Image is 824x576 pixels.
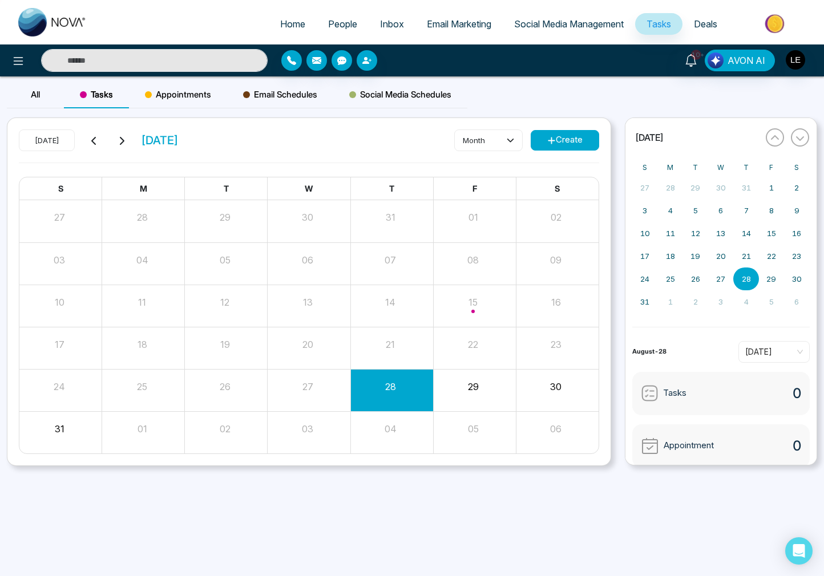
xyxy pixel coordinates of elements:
a: 10+ [677,50,705,70]
img: Tasks [641,384,659,402]
abbr: September 1, 2025 [668,297,673,306]
span: Social Media Management [514,18,624,30]
button: 07 [385,253,396,267]
span: S [555,184,560,193]
button: 31 [386,210,395,224]
button: August 22, 2025 [759,245,784,267]
abbr: Friday [769,163,773,172]
button: 02 [220,422,231,436]
button: 01 [468,210,478,224]
button: 03 [302,422,313,436]
button: August 14, 2025 [733,222,758,245]
button: August 25, 2025 [657,267,682,290]
button: 30 [550,380,562,394]
button: August 19, 2025 [683,245,708,267]
button: 29 [220,210,231,224]
abbr: August 27, 2025 [716,274,725,283]
button: 24 [54,380,65,394]
abbr: August 26, 2025 [691,274,700,283]
button: August 30, 2025 [784,267,809,290]
abbr: August 11, 2025 [666,229,675,238]
a: Deals [682,13,729,35]
abbr: August 15, 2025 [767,229,776,238]
button: Create [531,130,599,151]
abbr: August 8, 2025 [769,206,774,215]
abbr: August 21, 2025 [742,252,751,261]
button: July 27, 2025 [632,176,657,199]
img: Market-place.gif [734,11,817,36]
button: 28 [385,380,396,394]
button: 02 [551,210,562,224]
abbr: August 1, 2025 [769,183,774,192]
span: Email Marketing [427,18,491,30]
button: August 15, 2025 [759,222,784,245]
button: 09 [550,253,562,267]
button: August 9, 2025 [784,199,809,222]
abbr: July 31, 2025 [742,183,751,192]
button: July 29, 2025 [683,176,708,199]
button: 01 [138,422,147,436]
button: August 29, 2025 [759,267,784,290]
a: Inbox [369,13,415,35]
abbr: August 23, 2025 [792,252,801,261]
span: Deals [694,18,717,30]
button: August 12, 2025 [683,222,708,245]
button: September 2, 2025 [683,290,708,313]
strong: August-28 [632,347,667,355]
button: 30 [302,210,313,224]
button: August 2, 2025 [784,176,809,199]
button: 31 [55,422,64,436]
button: 26 [220,380,231,394]
button: 05 [468,422,479,436]
abbr: August 25, 2025 [666,274,675,283]
button: August 31, 2025 [632,290,657,313]
button: August 21, 2025 [733,245,758,267]
a: Social Media Management [503,13,635,35]
button: [DATE] [19,129,75,151]
button: 21 [386,338,395,351]
button: August 8, 2025 [759,199,784,222]
abbr: August 16, 2025 [792,229,801,238]
button: 04 [136,253,148,267]
button: 28 [137,210,148,224]
button: 05 [220,253,231,267]
abbr: August 20, 2025 [716,252,726,261]
abbr: August 4, 2025 [668,206,673,215]
button: 14 [385,295,395,309]
button: September 5, 2025 [759,290,784,313]
abbr: July 30, 2025 [716,183,726,192]
span: F [472,184,477,193]
span: Tasks [663,387,686,400]
button: August 26, 2025 [683,267,708,290]
span: Today [745,343,803,360]
abbr: July 27, 2025 [640,183,649,192]
a: Email Marketing [415,13,503,35]
span: Appointment [664,439,714,452]
abbr: Sunday [643,163,647,172]
img: Lead Flow [708,52,724,68]
button: 06 [550,422,562,436]
span: Social Media Schedules [349,88,451,102]
button: August 1, 2025 [759,176,784,199]
button: August 10, 2025 [632,222,657,245]
abbr: July 29, 2025 [690,183,700,192]
button: 10 [55,295,64,309]
abbr: September 6, 2025 [794,297,799,306]
button: 17 [55,338,64,351]
span: Tasks [80,88,113,102]
button: July 31, 2025 [733,176,758,199]
abbr: August 31, 2025 [640,297,649,306]
span: Email Schedules [243,88,317,102]
img: User Avatar [786,50,805,70]
button: August 7, 2025 [733,199,758,222]
img: Nova CRM Logo [18,8,87,36]
abbr: August 22, 2025 [767,252,776,261]
abbr: August 30, 2025 [792,274,802,283]
img: Appointment [641,437,659,455]
button: September 1, 2025 [657,290,682,313]
abbr: July 28, 2025 [666,183,675,192]
button: August 20, 2025 [708,245,733,267]
abbr: August 18, 2025 [666,252,675,261]
abbr: August 19, 2025 [690,252,700,261]
button: 03 [54,253,65,267]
